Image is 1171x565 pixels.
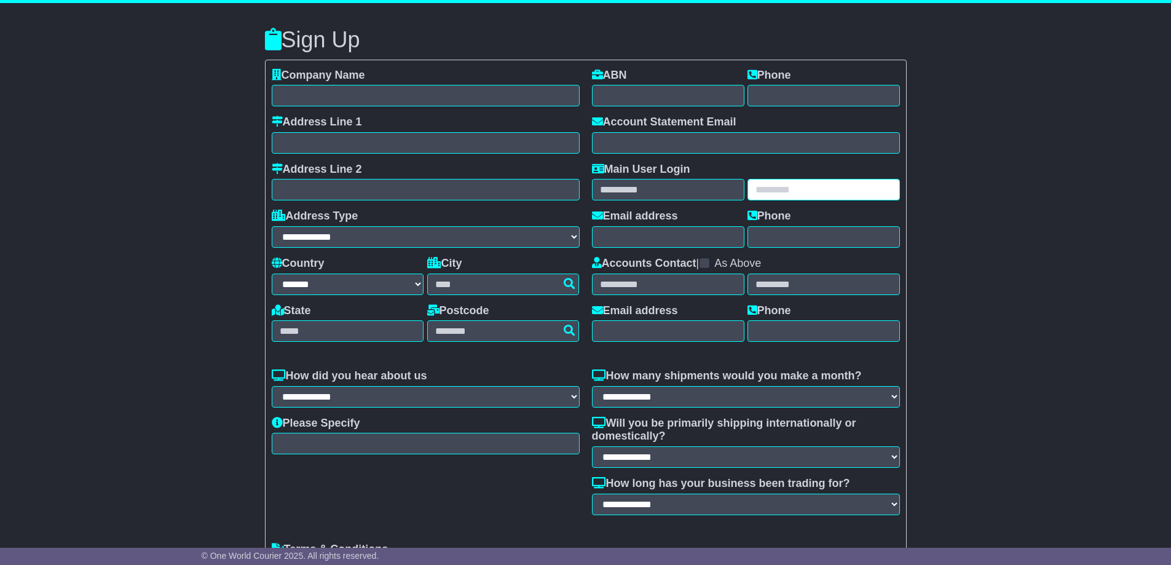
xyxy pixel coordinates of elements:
label: How long has your business been trading for? [592,477,850,491]
label: Company Name [272,69,365,82]
label: Will you be primarily shipping internationally or domestically? [592,417,900,443]
label: City [427,257,462,271]
label: Please Specify [272,417,360,430]
label: Terms & Conditions [272,543,388,556]
label: Accounts Contact [592,257,696,271]
label: As Above [714,257,761,271]
label: Account Statement Email [592,116,736,129]
label: Phone [747,210,791,223]
label: Country [272,257,325,271]
h3: Sign Up [265,28,907,52]
label: Address Line 1 [272,116,362,129]
label: Main User Login [592,163,690,176]
label: How did you hear about us [272,369,427,383]
label: How many shipments would you make a month? [592,369,862,383]
label: Email address [592,210,678,223]
span: © One World Courier 2025. All rights reserved. [202,551,379,561]
label: Postcode [427,304,489,318]
label: ABN [592,69,627,82]
label: Email address [592,304,678,318]
label: Address Line 2 [272,163,362,176]
label: Address Type [272,210,358,223]
div: | [592,257,900,274]
label: Phone [747,69,791,82]
label: State [272,304,311,318]
label: Phone [747,304,791,318]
